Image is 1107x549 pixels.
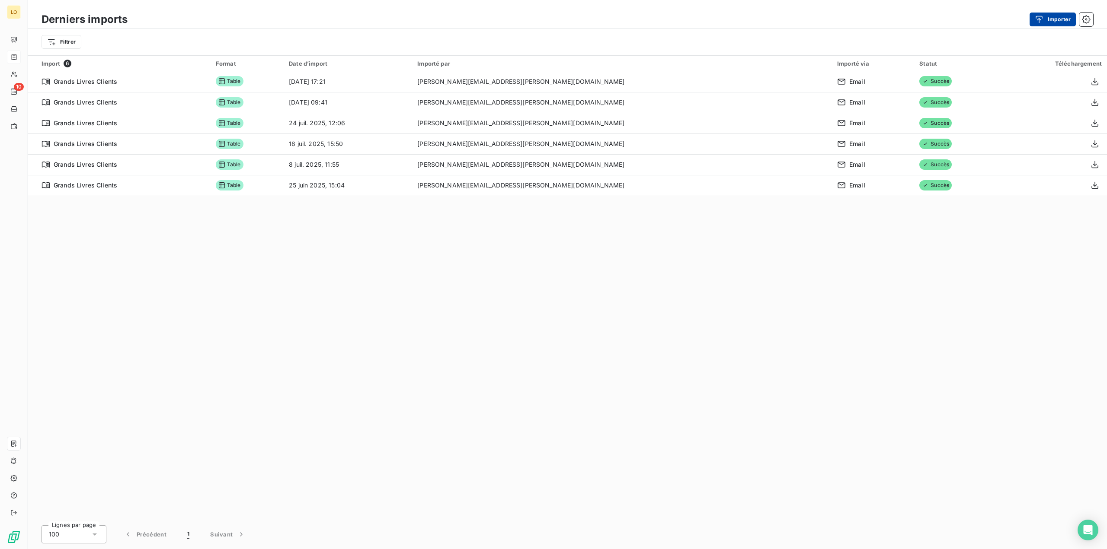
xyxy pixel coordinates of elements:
span: 100 [49,530,59,539]
span: Succès [919,139,952,149]
span: Grands Livres Clients [54,160,117,169]
span: Grands Livres Clients [54,181,117,190]
div: Date d’import [289,60,407,67]
td: [PERSON_NAME][EMAIL_ADDRESS][PERSON_NAME][DOMAIN_NAME] [412,175,832,196]
button: Suivant [200,525,256,543]
span: Grands Livres Clients [54,119,117,127]
span: Email [849,119,865,127]
span: Table [216,139,243,149]
div: Open Intercom Messenger [1078,520,1098,540]
span: Table [216,76,243,86]
td: [DATE] 17:21 [284,71,412,92]
td: [DATE] 09:41 [284,92,412,113]
td: [PERSON_NAME][EMAIL_ADDRESS][PERSON_NAME][DOMAIN_NAME] [412,133,832,154]
span: Table [216,97,243,108]
div: Importé par [417,60,827,67]
span: 6 [64,60,71,67]
div: LO [7,5,21,19]
span: Email [849,181,865,190]
span: Table [216,118,243,128]
span: Email [849,98,865,107]
span: Table [216,159,243,170]
span: Grands Livres Clients [54,140,117,148]
span: Succès [919,159,952,170]
div: Téléchargement [1002,60,1102,67]
span: Succès [919,118,952,128]
div: Import [42,60,205,67]
td: 8 juil. 2025, 11:55 [284,154,412,175]
span: Succès [919,97,952,108]
td: [PERSON_NAME][EMAIL_ADDRESS][PERSON_NAME][DOMAIN_NAME] [412,154,832,175]
td: 25 juin 2025, 15:04 [284,175,412,196]
img: Logo LeanPay [7,530,21,544]
span: Grands Livres Clients [54,77,117,86]
div: Statut [919,60,992,67]
span: Succès [919,180,952,190]
div: Importé via [837,60,909,67]
td: [PERSON_NAME][EMAIL_ADDRESS][PERSON_NAME][DOMAIN_NAME] [412,92,832,113]
div: Format [216,60,278,67]
td: 24 juil. 2025, 12:06 [284,113,412,133]
span: Table [216,180,243,190]
span: 10 [14,83,24,91]
button: Filtrer [42,35,81,49]
button: 1 [177,525,200,543]
span: Grands Livres Clients [54,98,117,107]
td: [PERSON_NAME][EMAIL_ADDRESS][PERSON_NAME][DOMAIN_NAME] [412,113,832,133]
span: Email [849,160,865,169]
td: 18 juil. 2025, 15:50 [284,133,412,154]
span: 1 [187,530,189,539]
span: Email [849,140,865,148]
td: [PERSON_NAME][EMAIL_ADDRESS][PERSON_NAME][DOMAIN_NAME] [412,71,832,92]
span: Email [849,77,865,86]
h3: Derniers imports [42,12,128,27]
span: Succès [919,76,952,86]
button: Importer [1030,13,1076,26]
button: Précédent [113,525,177,543]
